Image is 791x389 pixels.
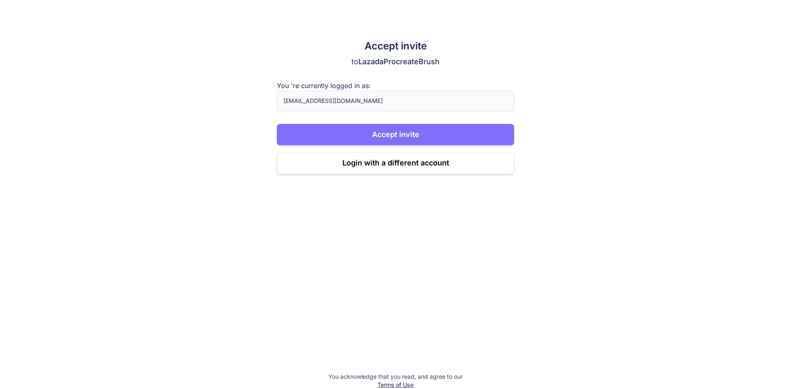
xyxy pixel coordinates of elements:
h2: Accept invite [277,40,514,53]
div: You 're currently logged in as: [277,81,514,91]
p: You acknowledge that you read, and agree to our [328,373,463,381]
span: LazadaProcreateBrush [358,57,440,66]
p: Terms of Use [328,381,463,389]
p: to [277,56,514,68]
button: Login with a different account [277,152,514,174]
button: Accept invite [277,124,514,145]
